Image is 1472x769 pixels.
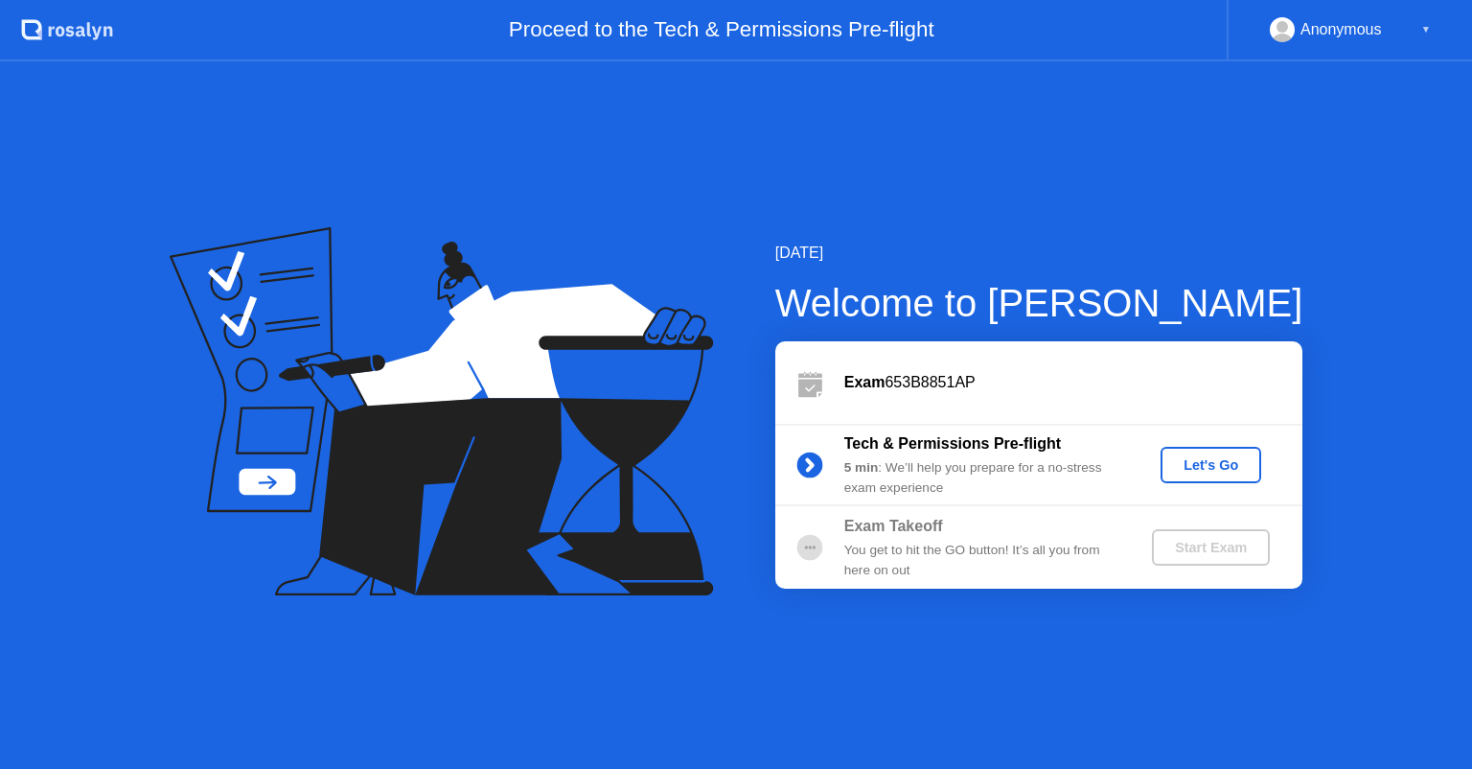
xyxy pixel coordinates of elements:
[775,242,1303,265] div: [DATE]
[1300,17,1382,42] div: Anonymous
[844,458,1120,498] div: : We’ll help you prepare for a no-stress exam experience
[844,518,943,534] b: Exam Takeoff
[1161,447,1261,483] button: Let's Go
[844,371,1302,394] div: 653B8851AP
[775,274,1303,332] div: Welcome to [PERSON_NAME]
[844,435,1061,452] b: Tech & Permissions Pre-flight
[1160,540,1262,555] div: Start Exam
[844,541,1120,580] div: You get to hit the GO button! It’s all you from here on out
[1421,17,1431,42] div: ▼
[1168,457,1253,473] div: Let's Go
[844,374,885,390] b: Exam
[844,460,879,475] b: 5 min
[1152,529,1270,566] button: Start Exam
